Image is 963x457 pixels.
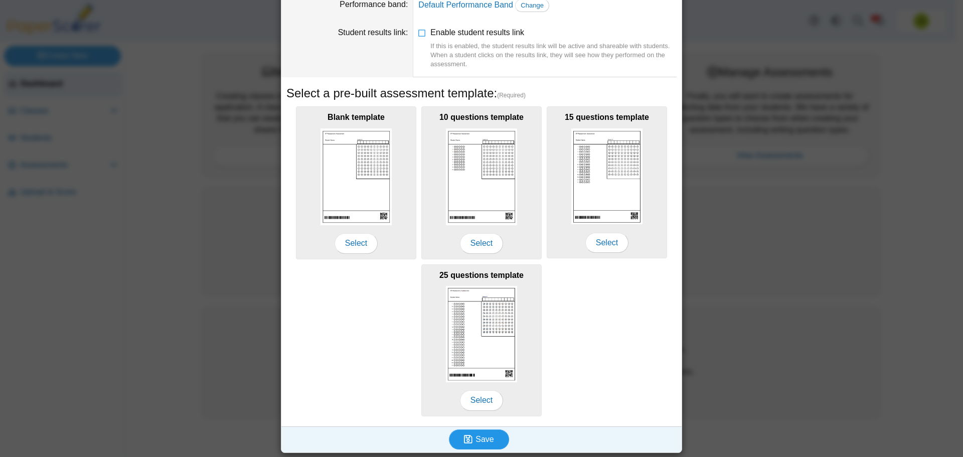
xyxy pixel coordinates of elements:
img: scan_sheet_25_questions.png [446,286,517,382]
span: Select [585,233,628,253]
img: scan_sheet_blank.png [320,128,392,225]
button: Save [449,429,509,449]
span: Change [521,2,544,9]
label: Student results link [338,28,408,37]
b: 10 questions template [439,113,524,121]
span: Enable student results link [430,28,677,69]
div: If this is enabled, the student results link will be active and shareable with students. When a s... [430,42,677,69]
h5: Select a pre-built assessment template: [286,85,677,102]
span: Select [460,390,503,410]
img: scan_sheet_15_questions.png [571,128,643,225]
b: 15 questions template [565,113,649,121]
a: Default Performance Band [418,1,513,9]
span: Select [460,233,503,253]
b: 25 questions template [439,271,524,279]
img: scan_sheet_10_questions.png [446,128,517,225]
b: Blank template [328,113,385,121]
span: Save [475,435,494,443]
span: Select [335,233,378,253]
span: (Required) [497,91,526,100]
